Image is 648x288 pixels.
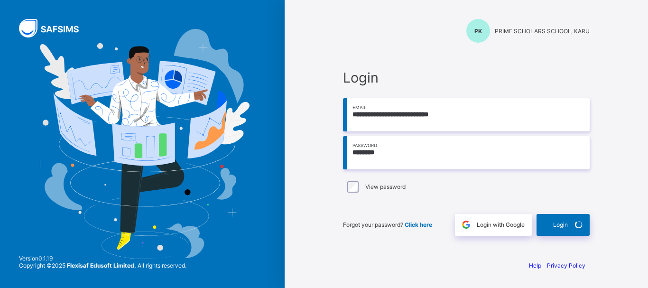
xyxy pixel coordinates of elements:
[405,221,432,228] a: Click here
[343,69,590,86] span: Login
[529,262,541,269] a: Help
[343,221,432,228] span: Forgot your password?
[19,19,90,37] img: SAFSIMS Logo
[365,183,406,190] label: View password
[19,262,186,269] span: Copyright © 2025 All rights reserved.
[461,219,472,230] img: google.396cfc9801f0270233282035f929180a.svg
[35,29,250,260] img: Hero Image
[19,255,186,262] span: Version 0.1.19
[477,221,525,228] span: Login with Google
[474,28,482,35] span: PK
[495,28,590,35] span: PRIME SCHOLARS SCHOOL, KARU
[547,262,585,269] a: Privacy Policy
[553,221,568,228] span: Login
[67,262,136,269] strong: Flexisaf Edusoft Limited.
